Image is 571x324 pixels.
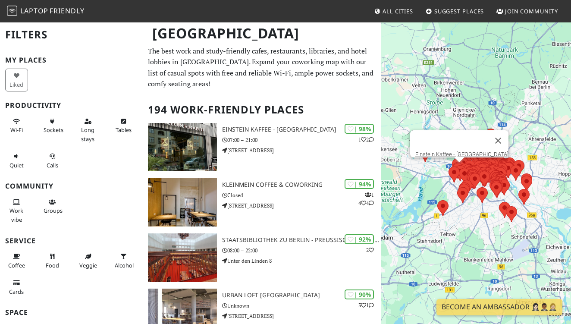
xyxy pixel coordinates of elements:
[41,149,64,172] button: Calls
[222,236,381,244] h3: Staatsbibliothek zu Berlin - Preußischer Kulturbesitz
[5,114,28,137] button: Wi-Fi
[44,207,63,214] span: Group tables
[41,195,64,218] button: Groups
[5,237,138,245] h3: Service
[143,123,381,171] a: Einstein Kaffee - Charlottenburg | 98% 12 Einstein Kaffee - [GEOGRAPHIC_DATA] 07:00 – 21:00 [STRE...
[222,246,381,255] p: 08:00 – 22:00
[79,261,97,269] span: Veggie
[145,22,379,45] h1: [GEOGRAPHIC_DATA]
[50,6,84,16] span: Friendly
[5,195,28,226] button: Work vibe
[222,201,381,210] p: [STREET_ADDRESS]
[46,261,59,269] span: Food
[148,97,376,123] h2: 194 Work-Friendly Places
[5,101,138,110] h3: Productivity
[222,257,381,265] p: Unter den Linden 8
[5,149,28,172] button: Quiet
[222,126,381,133] h3: Einstein Kaffee - [GEOGRAPHIC_DATA]
[115,261,134,269] span: Alcohol
[222,136,381,144] p: 07:00 – 21:00
[434,7,484,15] span: Suggest Places
[77,114,100,146] button: Long stays
[47,161,58,169] span: Video/audio calls
[148,233,217,282] img: Staatsbibliothek zu Berlin - Preußischer Kulturbesitz
[222,302,381,310] p: Unknown
[222,312,381,320] p: [STREET_ADDRESS]
[383,7,413,15] span: All Cities
[5,249,28,272] button: Coffee
[9,288,24,296] span: Credit cards
[148,178,217,226] img: KleinMein Coffee & Coworking
[5,308,138,317] h3: Space
[222,146,381,154] p: [STREET_ADDRESS]
[81,126,94,142] span: Long stays
[415,151,508,157] a: Einstein Kaffee - [GEOGRAPHIC_DATA]
[5,22,138,48] h2: Filters
[345,234,374,244] div: | 92%
[9,207,23,223] span: People working
[41,249,64,272] button: Food
[222,292,381,299] h3: URBAN LOFT [GEOGRAPHIC_DATA]
[5,276,28,299] button: Cards
[116,126,132,134] span: Work-friendly tables
[345,179,374,189] div: | 94%
[143,178,381,226] a: KleinMein Coffee & Coworking | 94% 144 KleinMein Coffee & Coworking Closed [STREET_ADDRESS]
[9,161,24,169] span: Quiet
[44,126,63,134] span: Power sockets
[20,6,48,16] span: Laptop
[222,191,381,199] p: Closed
[77,249,100,272] button: Veggie
[358,301,374,309] p: 3 1
[422,3,488,19] a: Suggest Places
[345,124,374,134] div: | 98%
[488,130,508,151] button: Close
[505,7,558,15] span: Join Community
[7,6,17,16] img: LaptopFriendly
[112,249,135,272] button: Alcohol
[370,3,417,19] a: All Cities
[358,191,374,207] p: 1 4 4
[143,233,381,282] a: Staatsbibliothek zu Berlin - Preußischer Kulturbesitz | 92% 2 Staatsbibliothek zu Berlin - Preußi...
[41,114,64,137] button: Sockets
[112,114,135,137] button: Tables
[148,46,376,90] p: The best work and study-friendly cafes, restaurants, libraries, and hotel lobbies in [GEOGRAPHIC_...
[5,182,138,190] h3: Community
[5,56,138,64] h3: My Places
[345,289,374,299] div: | 90%
[366,246,374,254] p: 2
[8,261,25,269] span: Coffee
[436,299,562,315] a: Become an Ambassador 🤵🏻‍♀️🤵🏾‍♂️🤵🏼‍♀️
[148,123,217,171] img: Einstein Kaffee - Charlottenburg
[493,3,562,19] a: Join Community
[7,4,85,19] a: LaptopFriendly LaptopFriendly
[358,135,374,144] p: 1 2
[10,126,23,134] span: Stable Wi-Fi
[222,181,381,189] h3: KleinMein Coffee & Coworking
